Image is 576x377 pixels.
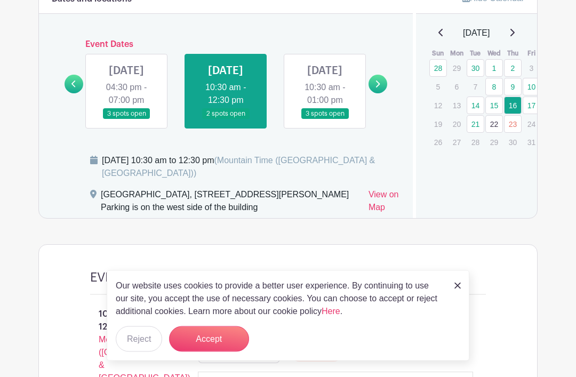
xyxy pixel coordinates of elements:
p: 13 [448,98,466,114]
p: 5 [429,79,447,95]
p: Our website uses cookies to provide a better user experience. By continuing to use our site, you ... [116,279,443,318]
div: [DATE] 10:30 am to 12:30 pm [102,155,400,180]
span: (Mountain Time ([GEOGRAPHIC_DATA] & [GEOGRAPHIC_DATA])) [102,156,375,178]
p: 20 [448,116,466,133]
a: 22 [485,116,503,133]
a: 9 [504,78,522,96]
th: Fri [522,49,541,59]
th: Sun [429,49,447,59]
img: close_button-5f87c8562297e5c2d7936805f587ecaba9071eb48480494691a3f1689db116b3.svg [454,283,461,289]
span: [DATE] [463,27,490,40]
p: 31 [523,134,540,151]
th: Mon [447,49,466,59]
p: 27 [448,134,466,151]
th: Tue [466,49,485,59]
p: 30 [504,134,522,151]
p: 3 [523,60,540,77]
p: 6 [448,79,466,95]
a: 30 [467,60,484,77]
a: 28 [429,60,447,77]
a: 8 [485,78,503,96]
th: Wed [485,49,503,59]
a: 17 [523,97,540,115]
a: 15 [485,97,503,115]
a: 2 [504,60,522,77]
h6: Event Dates [83,40,369,50]
p: 28 [467,134,484,151]
button: Reject [116,326,162,352]
h4: EVENT - [GEOGRAPHIC_DATA] [90,271,264,286]
th: Thu [503,49,522,59]
a: 23 [504,116,522,133]
p: 12 [429,98,447,114]
p: 26 [429,134,447,151]
p: 29 [485,134,503,151]
p: 24 [523,116,540,133]
a: View on Map [369,189,400,219]
a: 10 [523,78,540,96]
div: [GEOGRAPHIC_DATA], [STREET_ADDRESS][PERSON_NAME] Parking is on the west side of the building [101,189,360,219]
a: Here [322,307,340,316]
p: 19 [429,116,447,133]
a: 16 [504,97,522,115]
button: Accept [169,326,249,352]
a: 1 [485,60,503,77]
p: 29 [448,60,466,77]
a: 21 [467,116,484,133]
a: 14 [467,97,484,115]
p: 7 [467,79,484,95]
